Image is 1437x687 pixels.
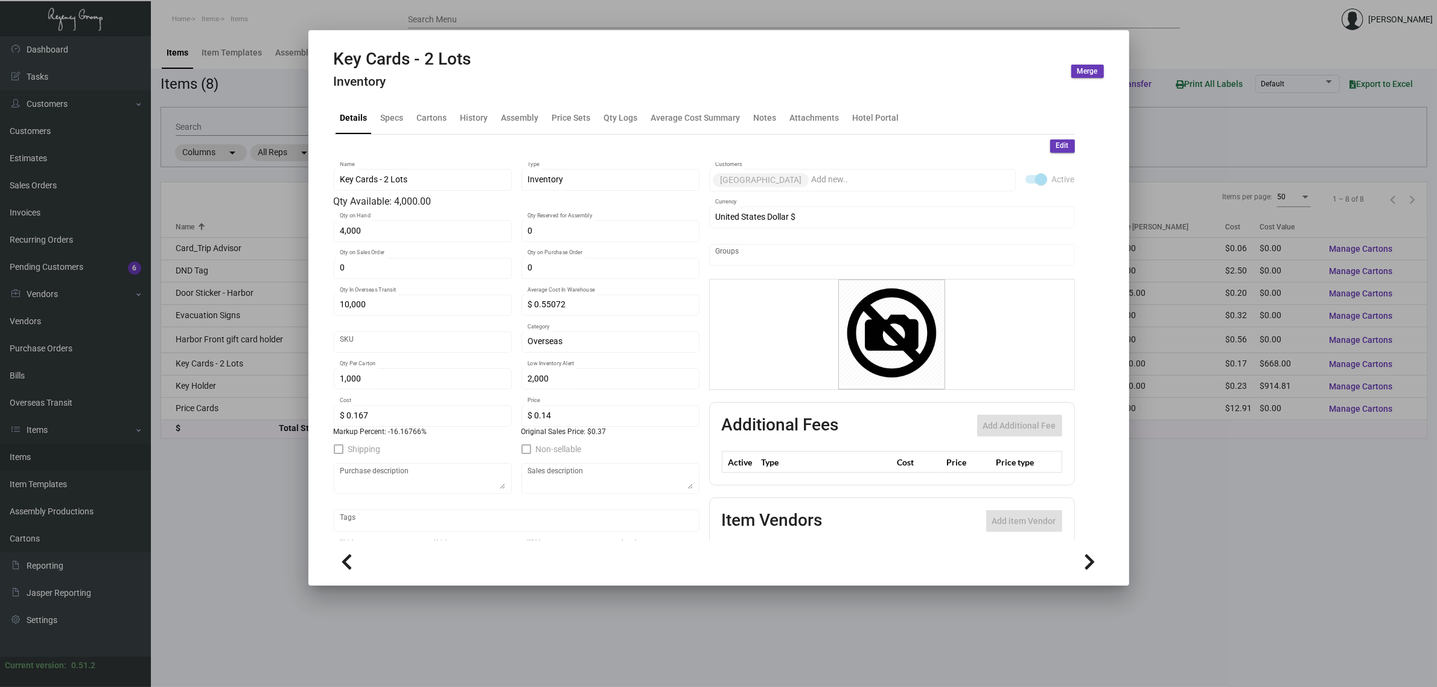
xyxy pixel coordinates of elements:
[977,415,1062,436] button: Add Additional Fee
[334,49,471,69] h2: Key Cards - 2 Lots
[460,111,488,124] div: History
[992,516,1056,526] span: Add item Vendor
[1052,172,1075,187] span: Active
[651,111,741,124] div: Average Cost Summary
[71,659,95,672] div: 0.51.2
[986,510,1062,532] button: Add item Vendor
[1056,141,1069,151] span: Edit
[983,421,1056,430] span: Add Additional Fee
[722,452,759,473] th: Active
[536,442,582,456] span: Non-sellable
[943,452,993,473] th: Price
[715,250,1068,260] input: Add new..
[811,175,1009,185] input: Add new..
[754,111,777,124] div: Notes
[552,111,591,124] div: Price Sets
[1050,139,1075,153] button: Edit
[604,111,638,124] div: Qty Logs
[1077,66,1098,77] span: Merge
[334,74,471,89] h4: Inventory
[713,173,809,187] mat-chip: [GEOGRAPHIC_DATA]
[381,111,404,124] div: Specs
[853,111,899,124] div: Hotel Portal
[1071,65,1104,78] button: Merge
[417,111,447,124] div: Cartons
[790,111,840,124] div: Attachments
[993,452,1047,473] th: Price type
[894,452,943,473] th: Cost
[502,111,539,124] div: Assembly
[722,415,839,436] h2: Additional Fees
[348,442,381,456] span: Shipping
[722,510,823,532] h2: Item Vendors
[5,659,66,672] div: Current version:
[759,452,894,473] th: Type
[334,194,699,209] div: Qty Available: 4,000.00
[340,111,368,124] div: Details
